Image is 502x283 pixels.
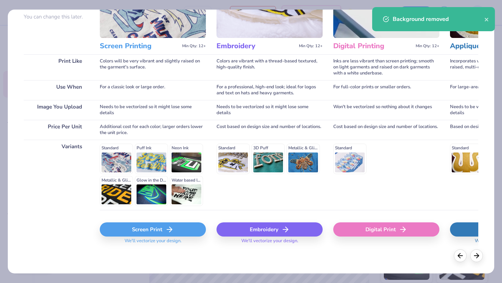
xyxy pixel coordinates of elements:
[333,80,439,100] div: For full-color prints or smaller orders.
[217,41,296,51] h3: Embroidery
[416,44,439,49] span: Min Qty: 12+
[100,100,206,120] div: Needs to be vectorized so it might lose some details
[24,14,89,20] p: You can change this later.
[299,44,323,49] span: Min Qty: 12+
[100,222,206,237] div: Screen Print
[24,80,89,100] div: Use When
[217,222,323,237] div: Embroidery
[484,15,489,23] button: close
[217,100,323,120] div: Needs to be vectorized so it might lose some details
[182,44,206,49] span: Min Qty: 12+
[333,120,439,140] div: Cost based on design size and number of locations.
[100,120,206,140] div: Additional cost for each color; larger orders lower the unit price.
[217,80,323,100] div: For a professional, high-end look; ideal for logos and text on hats and heavy garments.
[100,41,179,51] h3: Screen Printing
[100,54,206,80] div: Colors will be very vibrant and slightly raised on the garment's surface.
[333,54,439,80] div: Inks are less vibrant than screen printing; smooth on light garments and raised on dark garments ...
[238,238,301,248] span: We'll vectorize your design.
[333,41,413,51] h3: Digital Printing
[100,80,206,100] div: For a classic look or large order.
[122,238,184,248] span: We'll vectorize your design.
[24,100,89,120] div: Image You Upload
[24,140,89,210] div: Variants
[24,120,89,140] div: Price Per Unit
[333,222,439,237] div: Digital Print
[217,54,323,80] div: Colors are vibrant with a thread-based textured, high-quality finish.
[24,54,89,80] div: Print Like
[217,120,323,140] div: Cost based on design size and number of locations.
[333,100,439,120] div: Won't be vectorized so nothing about it changes
[393,15,484,23] div: Background removed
